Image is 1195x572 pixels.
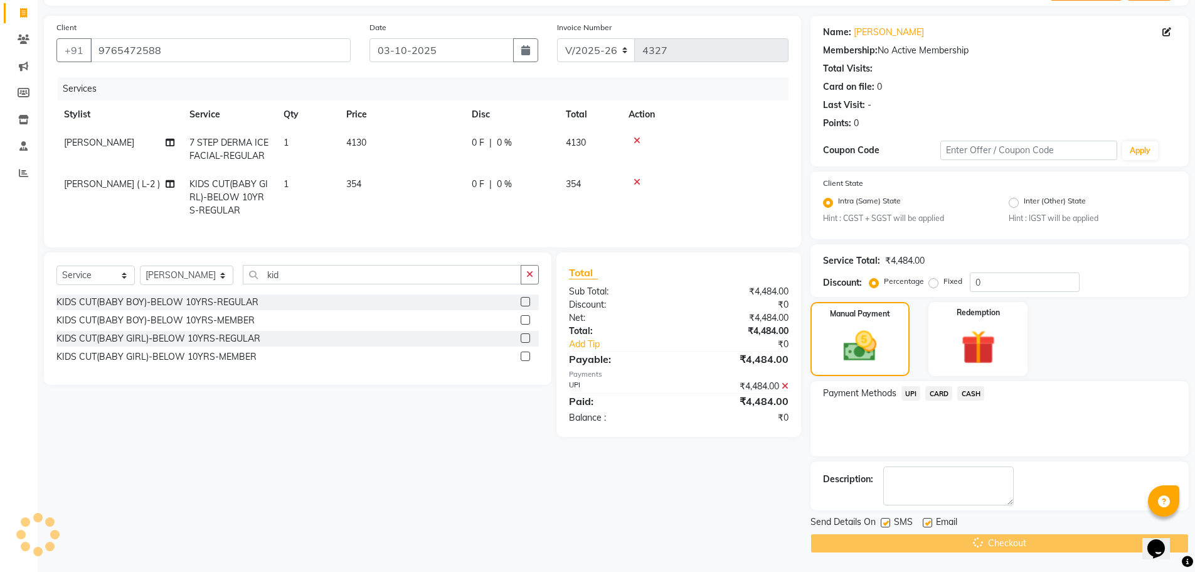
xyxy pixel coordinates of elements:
div: KIDS CUT(BABY GIRL)-BELOW 10YRS-MEMBER [56,350,257,364]
div: KIDS CUT(BABY BOY)-BELOW 10YRS-MEMBER [56,314,255,327]
label: Client [56,22,77,33]
span: UPI [901,386,921,401]
div: ₹0 [699,338,798,351]
img: _cash.svg [833,327,887,365]
span: 1 [284,137,289,148]
th: Service [182,100,276,129]
img: _gift.svg [950,326,1006,369]
span: CASH [957,386,984,401]
div: ₹4,484.00 [679,285,798,298]
div: Last Visit: [823,99,865,112]
th: Qty [276,100,339,129]
span: Payment Methods [823,387,896,400]
th: Action [621,100,789,129]
div: ₹4,484.00 [885,254,925,267]
a: Add Tip [560,338,698,351]
label: Inter (Other) State [1024,195,1086,210]
div: UPI [560,380,679,393]
a: [PERSON_NAME] [854,26,924,39]
div: ₹4,484.00 [679,352,798,367]
div: Paid: [560,394,679,409]
div: Services [58,77,798,100]
input: Enter Offer / Coupon Code [940,141,1117,160]
span: 0 F [472,178,484,191]
small: Hint : IGST will be applied [1009,213,1176,224]
span: 0 F [472,136,484,149]
div: No Active Membership [823,44,1176,57]
label: Intra (Same) State [838,195,901,210]
span: [PERSON_NAME] [64,137,134,148]
div: Payments [569,369,788,380]
div: Points: [823,117,851,130]
span: KIDS CUT(BABY GIRL)-BELOW 10YRS-REGULAR [189,178,268,216]
div: Net: [560,311,679,325]
span: 354 [566,178,581,190]
div: ₹4,484.00 [679,380,798,393]
button: +91 [56,38,92,62]
small: Hint : CGST + SGST will be applied [823,213,991,224]
span: | [489,178,492,191]
span: 4130 [346,137,366,148]
span: 0 % [497,136,512,149]
div: ₹4,484.00 [679,311,798,325]
div: ₹0 [679,411,798,424]
input: Search by Name/Mobile/Email/Code [90,38,351,62]
div: Total Visits: [823,62,873,75]
div: Sub Total: [560,285,679,298]
th: Total [558,100,621,129]
span: CARD [925,386,952,401]
span: 4130 [566,137,586,148]
span: Email [936,515,957,531]
div: 0 [854,117,859,130]
div: Coupon Code [823,144,941,157]
span: 354 [346,178,361,190]
div: Payable: [560,352,679,367]
label: Redemption [957,307,1000,318]
span: 0 % [497,178,512,191]
div: Name: [823,26,851,39]
span: 7 STEP DERMA ICE FACIAL-REGULAR [189,137,268,161]
span: Send Details On [810,515,876,531]
div: Description: [823,473,873,486]
div: KIDS CUT(BABY BOY)-BELOW 10YRS-REGULAR [56,296,258,309]
div: Card on file: [823,80,874,94]
th: Price [339,100,464,129]
div: Balance : [560,411,679,424]
label: Invoice Number [557,22,612,33]
label: Client State [823,178,863,189]
div: Service Total: [823,254,880,267]
div: Discount: [823,276,862,289]
label: Percentage [884,276,924,287]
div: - [868,99,871,112]
div: ₹4,484.00 [679,325,798,338]
th: Stylist [56,100,182,129]
span: | [489,136,492,149]
span: Total [569,266,598,279]
th: Disc [464,100,558,129]
span: SMS [894,515,913,531]
label: Fixed [943,276,962,287]
iframe: chat widget [1142,522,1182,559]
span: 1 [284,178,289,190]
label: Date [369,22,386,33]
input: Search or Scan [243,265,522,284]
span: [PERSON_NAME] ( L-2 ) [64,178,160,190]
div: Total: [560,325,679,338]
label: Manual Payment [830,308,890,320]
div: ₹4,484.00 [679,394,798,409]
div: KIDS CUT(BABY GIRL)-BELOW 10YRS-REGULAR [56,332,260,345]
div: Membership: [823,44,878,57]
div: Discount: [560,298,679,311]
button: Apply [1122,141,1158,160]
div: ₹0 [679,298,798,311]
div: 0 [877,80,882,94]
